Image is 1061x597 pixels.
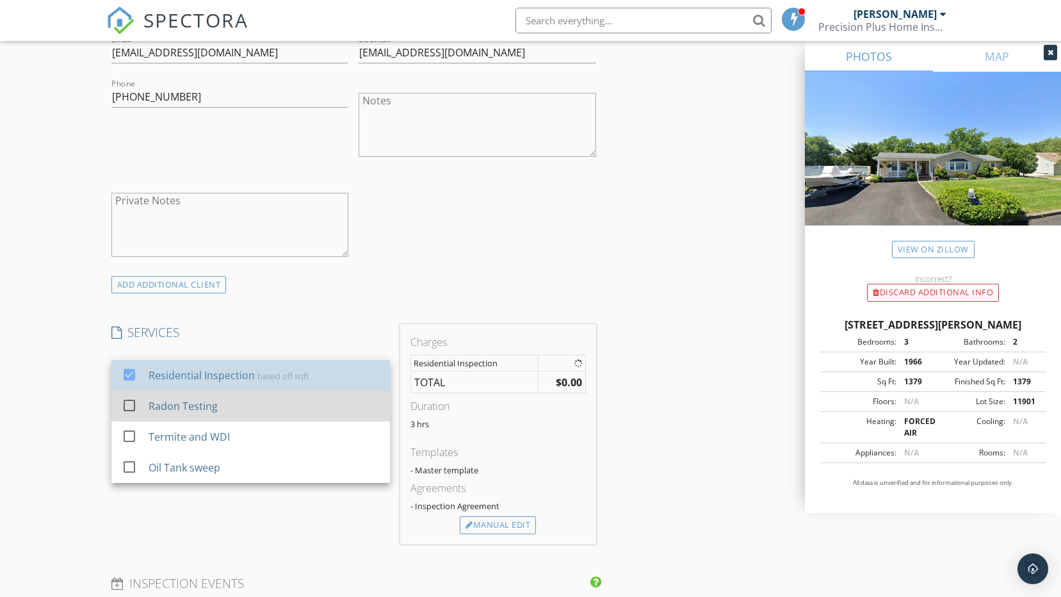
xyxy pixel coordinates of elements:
a: SPECTORA [106,17,248,44]
div: Floors: [824,396,896,407]
div: 1379 [896,376,933,388]
div: Residential Inspection [414,358,536,368]
div: Rooms: [933,447,1005,459]
span: N/A [1013,356,1028,367]
span: N/A [904,396,919,407]
span: N/A [1013,447,1028,458]
a: PHOTOS [805,41,933,72]
div: Open Intercom Messenger [1017,553,1048,584]
div: - Inspection Agreement [410,501,586,511]
div: 2 [1005,336,1042,348]
div: Templates [410,445,586,460]
p: All data is unverified and for informational purposes only. [820,478,1046,487]
div: Cooling: [933,416,1005,439]
span: N/A [904,447,919,458]
a: View on Zillow [892,241,975,258]
div: FORCED AIR [896,416,933,439]
div: Lot Size: [933,396,1005,407]
div: 1966 [896,356,933,368]
div: Oil Tank sweep [148,460,220,475]
span: SPECTORA [143,6,248,33]
div: Duration [410,398,586,414]
div: Charges [410,334,586,350]
span: N/A [1013,416,1028,427]
div: Sq Ft: [824,376,896,388]
div: [STREET_ADDRESS][PERSON_NAME] [820,317,1046,332]
img: streetview [805,72,1061,256]
div: Manual Edit [460,516,536,534]
p: 3 hrs [410,419,586,429]
div: Appliances: [824,447,896,459]
div: Finished Sq Ft: [933,376,1005,388]
div: Discard Additional info [867,284,999,302]
div: Bedrooms: [824,336,896,348]
h4: INSPECTION EVENTS [111,575,596,592]
div: Year Built: [824,356,896,368]
div: 3 [896,336,933,348]
div: based off sqft [257,371,308,381]
div: Agreements [410,480,586,496]
a: MAP [933,41,1061,72]
input: Search everything... [515,8,772,33]
div: Precision Plus Home Inspections [818,20,946,33]
td: TOTAL [410,371,538,393]
div: Year Updated: [933,356,1005,368]
div: - Master template [410,465,586,475]
div: Bathrooms: [933,336,1005,348]
div: ADD ADDITIONAL client [111,276,227,293]
div: Residential Inspection [148,368,254,383]
div: Heating: [824,416,896,439]
div: Radon Testing [148,398,217,414]
div: 11901 [1005,396,1042,407]
div: [PERSON_NAME] [854,8,937,20]
strong: $0.00 [556,375,582,389]
img: The Best Home Inspection Software - Spectora [106,6,134,35]
h4: SERVICES [111,324,390,341]
div: 1379 [1005,376,1042,388]
div: Termite and WDI [148,429,229,445]
div: Incorrect? [805,274,1061,284]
